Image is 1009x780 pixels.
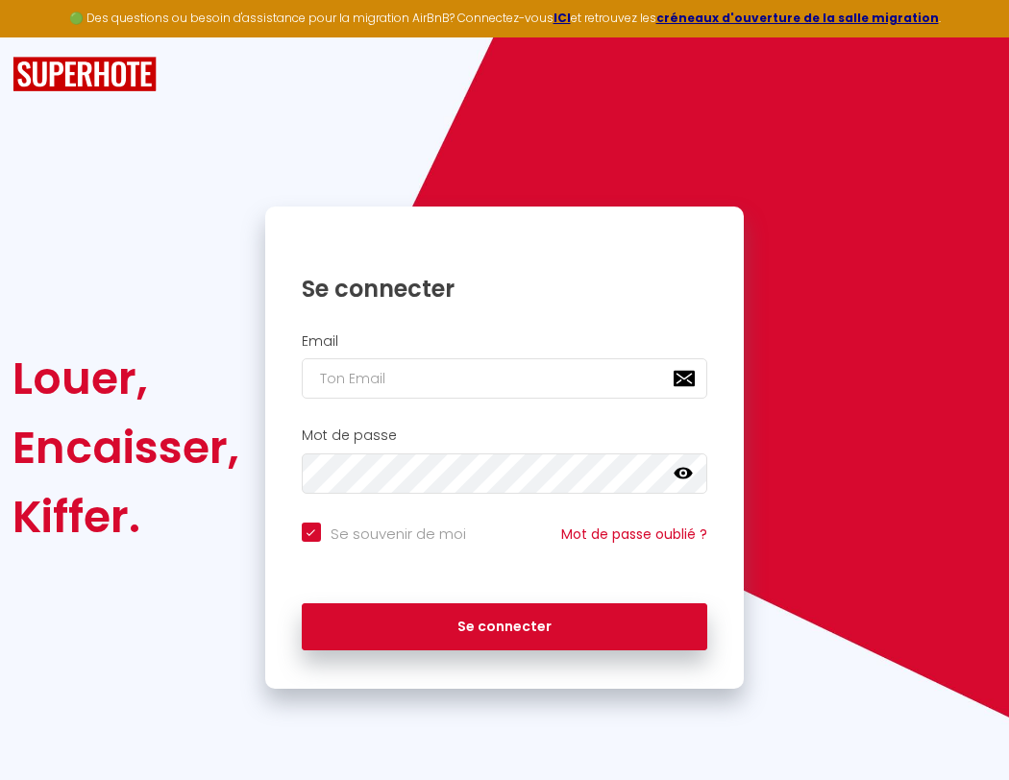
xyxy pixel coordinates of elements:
[302,333,708,350] h2: Email
[554,10,571,26] a: ICI
[302,603,708,651] button: Se connecter
[302,358,708,399] input: Ton Email
[656,10,939,26] a: créneaux d'ouverture de la salle migration
[12,344,239,413] div: Louer,
[12,413,239,482] div: Encaisser,
[12,482,239,551] div: Kiffer.
[12,57,157,92] img: SuperHote logo
[302,427,708,444] h2: Mot de passe
[302,274,708,304] h1: Se connecter
[561,524,707,544] a: Mot de passe oublié ?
